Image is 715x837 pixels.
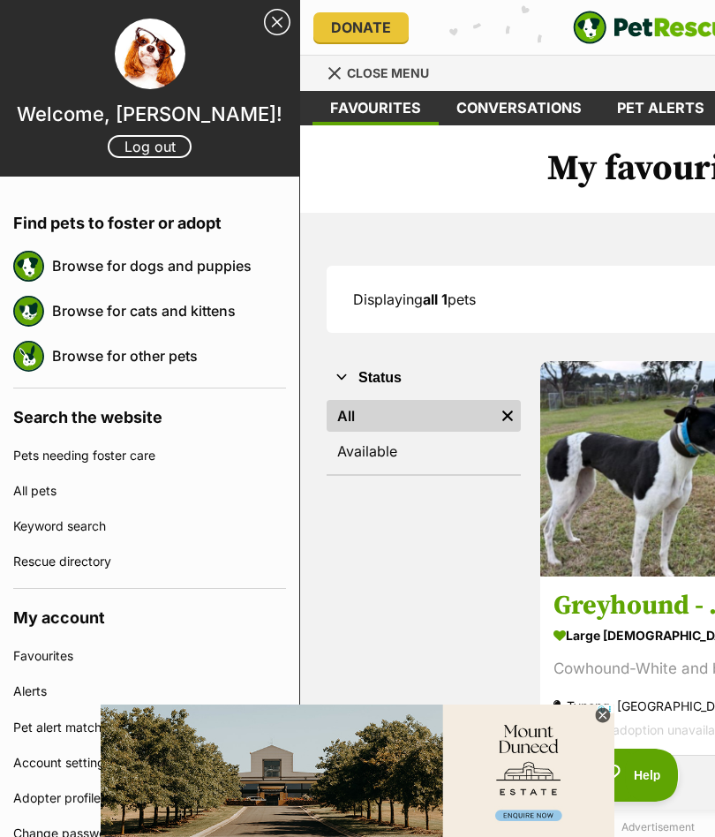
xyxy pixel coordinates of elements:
[13,509,286,544] a: Keyword search
[52,337,286,374] a: Browse for other pets
[439,91,599,125] a: conversations
[494,400,521,432] a: Remove filter
[13,745,286,780] a: Account settings
[13,638,286,674] a: Favourites
[13,194,286,244] h4: Find pets to foster or adopt
[52,247,286,284] a: Browse for dogs and puppies
[586,749,680,802] iframe: Help Scout Beacon - Open
[312,91,439,125] a: Favourites
[115,19,185,89] img: profile image
[423,290,448,308] strong: all 1
[353,290,476,308] span: Displaying pets
[264,9,290,35] a: Close Sidebar
[13,296,44,327] img: petrescue logo
[347,65,429,80] span: Close menu
[13,674,286,709] a: Alerts
[13,251,44,282] img: petrescue logo
[52,292,286,329] a: Browse for cats and kittens
[327,400,494,432] a: All
[108,135,192,158] a: Log out
[13,341,44,372] img: petrescue logo
[13,544,286,579] a: Rescue directory
[313,12,409,42] a: Donate
[13,710,286,745] a: Pet alert matches
[327,396,521,474] div: Status
[13,438,286,473] a: Pets needing foster care
[327,56,441,87] a: Menu
[13,589,286,638] h4: My account
[13,388,286,438] h4: Search the website
[13,780,286,816] a: Adopter profile
[13,473,286,509] a: All pets
[327,366,521,389] button: Status
[327,435,521,467] a: Available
